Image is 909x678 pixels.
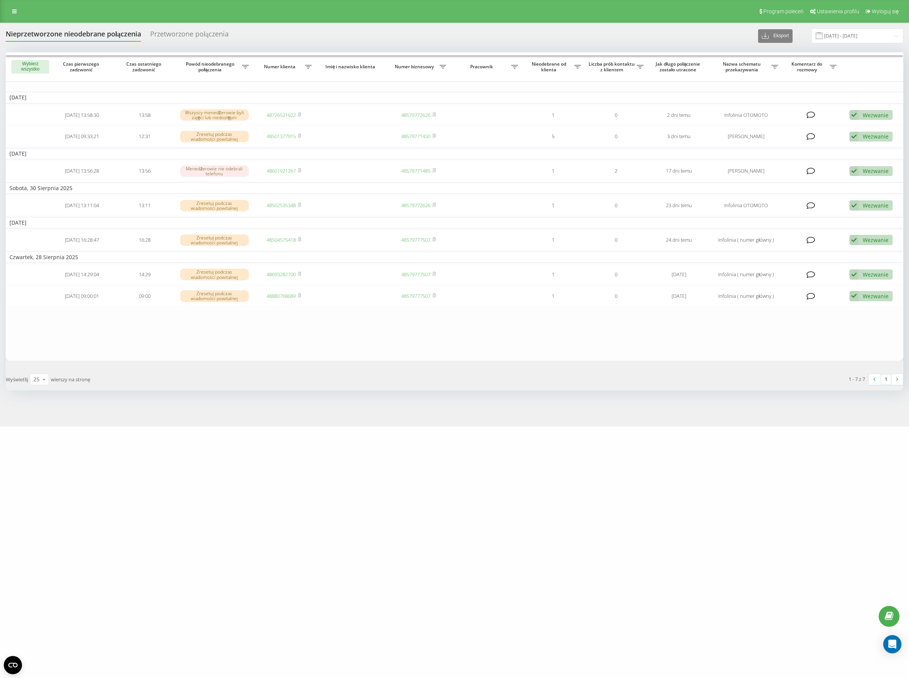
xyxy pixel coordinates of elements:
span: wierszy na stronę [51,376,90,383]
td: 0 [585,286,648,306]
a: 48880768689 [267,293,296,299]
span: Program poleceń [763,8,804,14]
a: 48579772626 [401,112,430,118]
span: Numer biznesowy [391,64,440,70]
td: 3 dni temu [647,126,710,146]
td: 0 [585,230,648,250]
span: Nieodebrane od klienta [526,61,574,73]
div: 1 - 7 z 7 [849,375,865,383]
span: Imię i nazwisko klienta [322,64,380,70]
div: Zresetuj podczas wiadomości powitalnej [180,234,249,246]
div: Nieprzetworzone nieodebrane połączenia [6,30,141,42]
div: Zresetuj podczas wiadomości powitalnej [180,200,249,211]
td: Czwartek, 28 Sierpnia 2025 [6,252,903,263]
a: 48579777507 [401,293,430,299]
td: [DATE] 09:00:01 [50,286,113,306]
td: Sobota, 30 Sierpnia 2025 [6,182,903,194]
div: Wezwanie [863,133,889,140]
span: Komentarz do rozmowy [786,61,830,73]
td: [DATE] 16:28:47 [50,230,113,250]
a: 48579777507 [401,236,430,243]
td: 1 [522,161,585,181]
td: 1 [522,286,585,306]
div: Wszyscy menedżerowie byli zajęci lub niedostępni [180,109,249,121]
td: 5 [522,126,585,146]
td: [DATE] [6,92,903,103]
td: Infolinia ( numer główny ) [710,286,782,306]
div: Menedżerowie nie odebrali telefonu [180,165,249,177]
a: 48726521922 [267,112,296,118]
button: Wybierz wszystko [11,60,49,74]
span: Wyświetlij [6,376,28,383]
span: Ustawienia profilu [817,8,859,14]
td: 2 [585,161,648,181]
td: [PERSON_NAME] [710,126,782,146]
a: 48579771485 [401,167,430,174]
td: 13:56 [113,161,176,181]
td: 1 [522,105,585,125]
span: Czas ostatniego zadzwonić [120,61,170,73]
div: Wezwanie [863,271,889,278]
div: Wezwanie [863,236,889,244]
td: [DATE] 13:11:04 [50,195,113,216]
div: Wezwanie [863,293,889,300]
span: Powód nieodebranego połączenia [180,61,242,73]
td: Infolinia OTOMOTO [710,195,782,216]
td: Infolinia ( numer główny ) [710,230,782,250]
span: Liczba prób kontaktu z klientem [589,61,637,73]
td: [DATE] [6,217,903,228]
td: [DATE] [647,286,710,306]
span: Nazwa schematu przekazywania [714,61,771,73]
button: Eksport [758,29,793,43]
td: 0 [585,105,648,125]
td: [DATE] [647,264,710,285]
td: 23 dni temu [647,195,710,216]
td: [DATE] [6,148,903,159]
a: 48579771430 [401,133,430,140]
td: 16:28 [113,230,176,250]
div: Przetworzone połączenia [150,30,229,42]
td: 1 [522,264,585,285]
a: 1 [880,374,892,385]
a: 48579777507 [401,271,430,278]
a: 48502535348 [267,202,296,209]
div: Zresetuj podczas wiadomości powitalnej [180,131,249,142]
td: Infolinia OTOMOTO [710,105,782,125]
td: [DATE] 13:56:28 [50,161,113,181]
td: 14:29 [113,264,176,285]
span: Pracownik [454,64,511,70]
span: Jak długo połączenie zostało utracone [654,61,704,73]
button: Open CMP widget [4,656,22,674]
td: 24 dni temu [647,230,710,250]
td: [DATE] 14:29:04 [50,264,113,285]
td: [PERSON_NAME] [710,161,782,181]
td: 13:58 [113,105,176,125]
div: Wezwanie [863,112,889,119]
td: 2 dni temu [647,105,710,125]
div: 25 [33,376,39,383]
td: 1 [522,230,585,250]
td: [DATE] 09:33:21 [50,126,113,146]
td: 0 [585,195,648,216]
a: 48501377915 [267,133,296,140]
td: 0 [585,264,648,285]
span: Numer klienta [256,64,305,70]
td: 1 [522,195,585,216]
a: 48504575418 [267,236,296,243]
a: 48579772626 [401,202,430,209]
a: 48601921267 [267,167,296,174]
td: 12:31 [113,126,176,146]
div: Zresetuj podczas wiadomości powitalnej [180,269,249,280]
span: Wyloguj się [872,8,899,14]
div: Wezwanie [863,202,889,209]
div: Open Intercom Messenger [883,635,901,653]
td: 17 dni temu [647,161,710,181]
td: Infolinia ( numer główny ) [710,264,782,285]
span: Czas pierwszego zadzwonić [57,61,107,73]
td: 13:11 [113,195,176,216]
td: 09:00 [113,286,176,306]
div: Zresetuj podczas wiadomości powitalnej [180,290,249,302]
td: [DATE] 13:58:30 [50,105,113,125]
td: 0 [585,126,648,146]
div: Wezwanie [863,167,889,175]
